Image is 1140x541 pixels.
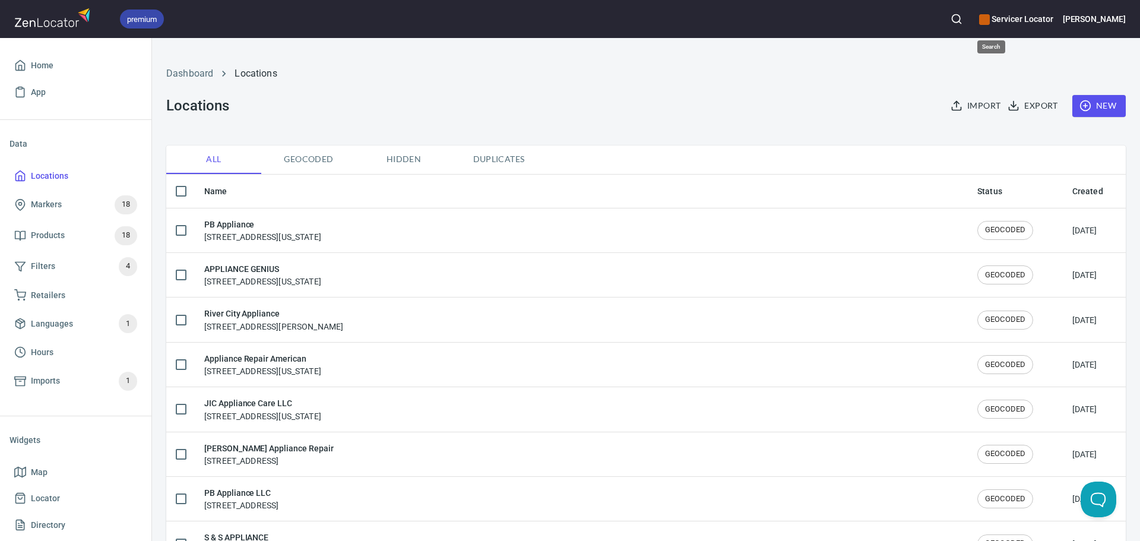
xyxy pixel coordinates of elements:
span: 4 [119,260,137,273]
nav: breadcrumb [166,67,1126,81]
h6: PB Appliance LLC [204,486,278,499]
a: Directory [9,512,142,539]
span: Hours [31,345,53,360]
h6: Servicer Locator [979,12,1053,26]
span: Map [31,465,47,480]
h6: [PERSON_NAME] [1063,12,1126,26]
button: New [1072,95,1126,117]
div: [STREET_ADDRESS][US_STATE] [204,218,321,243]
h3: Locations [166,97,229,114]
a: Markers18 [9,189,142,220]
div: [DATE] [1072,493,1097,505]
th: Name [195,175,968,208]
a: Languages1 [9,308,142,339]
h6: JIC Appliance Care LLC [204,397,321,410]
span: Locations [31,169,68,184]
div: [DATE] [1072,314,1097,326]
span: Retailers [31,288,65,303]
span: Filters [31,259,55,274]
h6: River City Appliance [204,307,343,320]
span: 1 [119,317,137,331]
div: [STREET_ADDRESS][US_STATE] [204,397,321,422]
span: GEOCODED [978,314,1033,325]
span: New [1082,99,1116,113]
span: 18 [115,198,137,211]
div: [DATE] [1072,224,1097,236]
a: Retailers [9,282,142,309]
button: Export [1005,95,1062,117]
div: [STREET_ADDRESS][US_STATE] [204,352,321,377]
span: GEOCODED [978,224,1033,236]
button: color-CE600E [979,14,990,25]
span: App [31,85,46,100]
div: [STREET_ADDRESS][US_STATE] [204,262,321,287]
a: Locations [9,163,142,189]
h6: Appliance Repair American [204,352,321,365]
span: GEOCODED [978,493,1033,505]
div: [STREET_ADDRESS] [204,442,334,467]
span: 1 [119,374,137,388]
a: Locations [235,68,277,79]
span: GEOCODED [978,270,1033,281]
button: [PERSON_NAME] [1063,6,1126,32]
span: GEOCODED [978,448,1033,460]
img: zenlocator [14,5,94,30]
span: Geocoded [268,152,349,167]
h6: APPLIANCE GENIUS [204,262,321,276]
iframe: Help Scout Beacon - Open [1081,482,1116,517]
a: Home [9,52,142,79]
div: [STREET_ADDRESS] [204,486,278,511]
th: Status [968,175,1063,208]
div: [DATE] [1072,448,1097,460]
button: Import [948,95,1005,117]
span: Export [1010,99,1057,113]
a: Hours [9,339,142,366]
th: Created [1063,175,1126,208]
h6: PB Appliance [204,218,321,231]
a: Imports1 [9,366,142,397]
span: Import [953,99,1000,113]
div: premium [120,10,164,29]
span: 18 [115,229,137,242]
span: Languages [31,317,73,331]
a: Locator [9,485,142,512]
span: Markers [31,197,62,212]
div: [DATE] [1072,403,1097,415]
span: GEOCODED [978,359,1033,371]
li: Widgets [9,426,142,454]
a: App [9,79,142,106]
a: Dashboard [166,68,213,79]
span: Locator [31,491,60,506]
span: GEOCODED [978,404,1033,415]
a: Filters4 [9,251,142,282]
span: Products [31,228,65,243]
span: Duplicates [458,152,539,167]
a: Products18 [9,220,142,251]
div: [DATE] [1072,359,1097,371]
div: Manage your apps [979,6,1053,32]
span: Directory [31,518,65,533]
span: Hidden [363,152,444,167]
h6: [PERSON_NAME] Appliance Repair [204,442,334,455]
a: Map [9,459,142,486]
span: All [173,152,254,167]
span: Imports [31,374,60,388]
span: Home [31,58,53,73]
span: premium [120,13,164,26]
li: Data [9,129,142,158]
div: [DATE] [1072,269,1097,281]
div: [STREET_ADDRESS][PERSON_NAME] [204,307,343,332]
